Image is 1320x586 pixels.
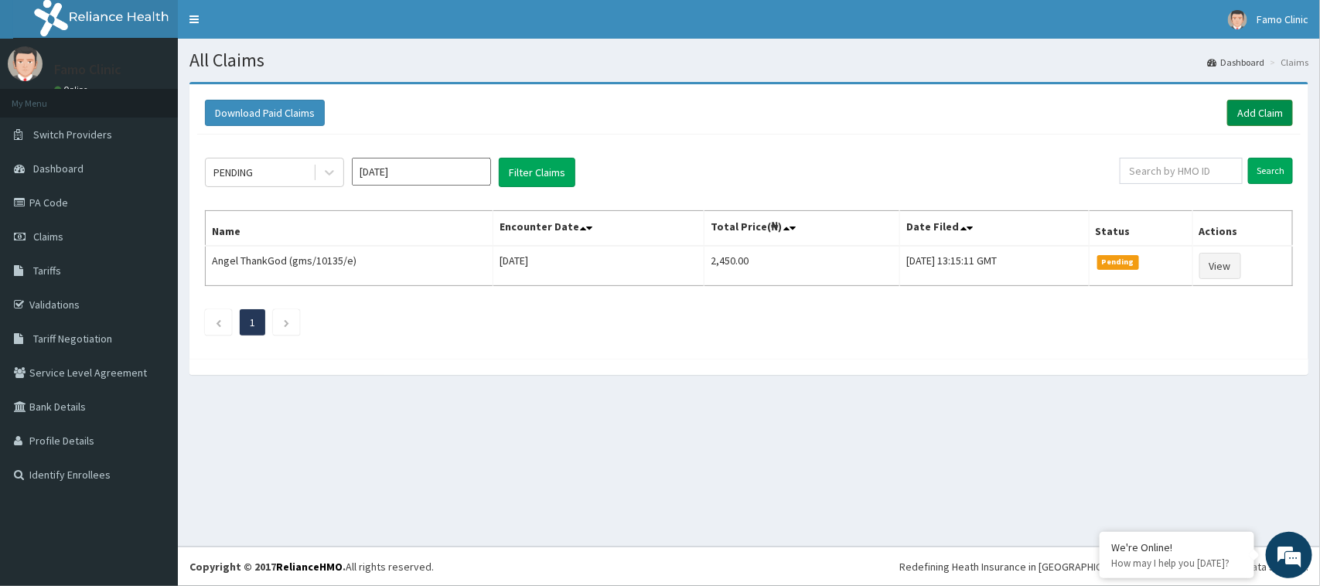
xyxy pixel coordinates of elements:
[704,246,900,286] td: 2,450.00
[900,246,1089,286] td: [DATE] 13:15:11 GMT
[1257,12,1308,26] span: Famo Clinic
[1120,158,1243,184] input: Search by HMO ID
[250,315,255,329] a: Page 1 is your current page
[33,230,63,244] span: Claims
[213,165,253,180] div: PENDING
[1097,255,1140,269] span: Pending
[205,100,325,126] button: Download Paid Claims
[1192,211,1292,247] th: Actions
[493,246,704,286] td: [DATE]
[499,158,575,187] button: Filter Claims
[33,332,112,346] span: Tariff Negotiation
[54,84,91,95] a: Online
[1089,211,1192,247] th: Status
[1227,100,1293,126] a: Add Claim
[54,63,121,77] p: Famo Clinic
[352,158,491,186] input: Select Month and Year
[1228,10,1247,29] img: User Image
[1266,56,1308,69] li: Claims
[283,315,290,329] a: Next page
[704,211,900,247] th: Total Price(₦)
[899,559,1308,574] div: Redefining Heath Insurance in [GEOGRAPHIC_DATA] using Telemedicine and Data Science!
[215,315,222,329] a: Previous page
[189,50,1308,70] h1: All Claims
[33,264,61,278] span: Tariffs
[178,547,1320,586] footer: All rights reserved.
[1111,557,1243,570] p: How may I help you today?
[206,211,493,247] th: Name
[276,560,343,574] a: RelianceHMO
[189,560,346,574] strong: Copyright © 2017 .
[1199,253,1241,279] a: View
[493,211,704,247] th: Encounter Date
[33,162,84,175] span: Dashboard
[206,246,493,286] td: Angel ThankGod (gms/10135/e)
[1207,56,1264,69] a: Dashboard
[1111,540,1243,554] div: We're Online!
[8,46,43,81] img: User Image
[33,128,112,141] span: Switch Providers
[1248,158,1293,184] input: Search
[900,211,1089,247] th: Date Filed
